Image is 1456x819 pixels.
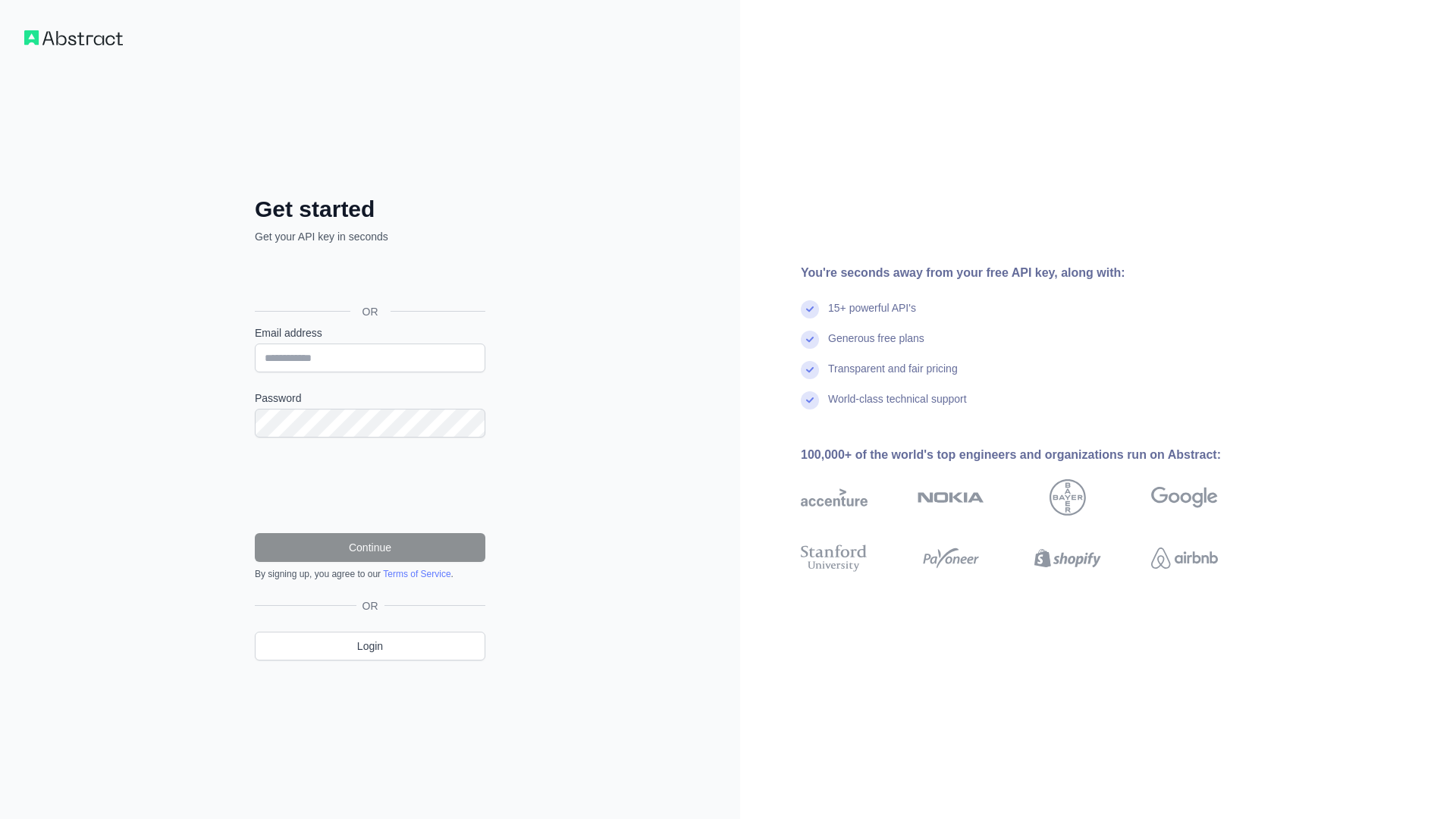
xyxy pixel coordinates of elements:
[801,541,868,575] img: stanford university
[1151,479,1218,516] img: google
[801,391,819,409] img: check mark
[1151,541,1218,575] img: airbnb
[255,533,485,562] button: Continue
[801,479,868,516] img: accenture
[918,479,984,516] img: nokia
[828,300,916,331] div: 15+ powerful API's
[255,456,485,515] iframe: reCAPTCHA
[383,569,450,579] a: Terms of Service
[801,446,1266,464] div: 100,000+ of the world's top engineers and organizations run on Abstract:
[255,196,485,223] h2: Get started
[255,229,485,244] p: Get your API key in seconds
[255,632,485,661] a: Login
[1050,479,1086,516] img: bayer
[255,568,485,580] div: By signing up, you agree to our .
[828,331,924,361] div: Generous free plans
[350,304,391,319] span: OR
[828,361,958,391] div: Transparent and fair pricing
[255,391,485,406] label: Password
[24,30,123,45] img: Workflow
[801,264,1266,282] div: You're seconds away from your free API key, along with:
[918,541,984,575] img: payoneer
[801,331,819,349] img: check mark
[1034,541,1101,575] img: shopify
[356,598,384,613] span: OR
[255,325,485,340] label: Email address
[801,300,819,318] img: check mark
[801,361,819,379] img: check mark
[247,261,490,294] iframe: Sign in with Google Button
[828,391,967,422] div: World-class technical support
